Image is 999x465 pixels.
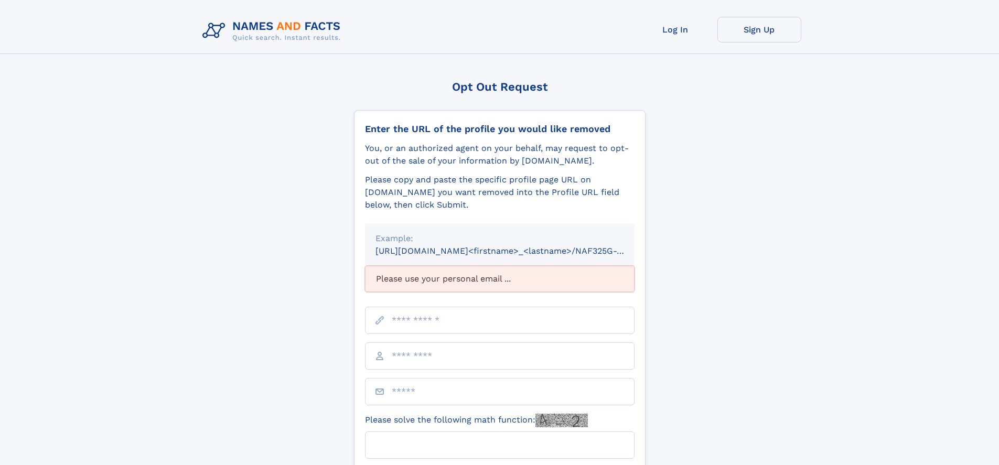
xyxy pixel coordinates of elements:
div: Please copy and paste the specific profile page URL on [DOMAIN_NAME] you want removed into the Pr... [365,174,635,211]
img: Logo Names and Facts [198,17,349,45]
a: Log In [633,17,717,42]
label: Please solve the following math function: [365,414,588,427]
div: Please use your personal email ... [365,266,635,292]
div: You, or an authorized agent on your behalf, may request to opt-out of the sale of your informatio... [365,142,635,167]
a: Sign Up [717,17,801,42]
small: [URL][DOMAIN_NAME]<firstname>_<lastname>/NAF325G-xxxxxxxx [375,246,654,256]
div: Opt Out Request [354,80,646,93]
div: Example: [375,232,624,245]
div: Enter the URL of the profile you would like removed [365,123,635,135]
